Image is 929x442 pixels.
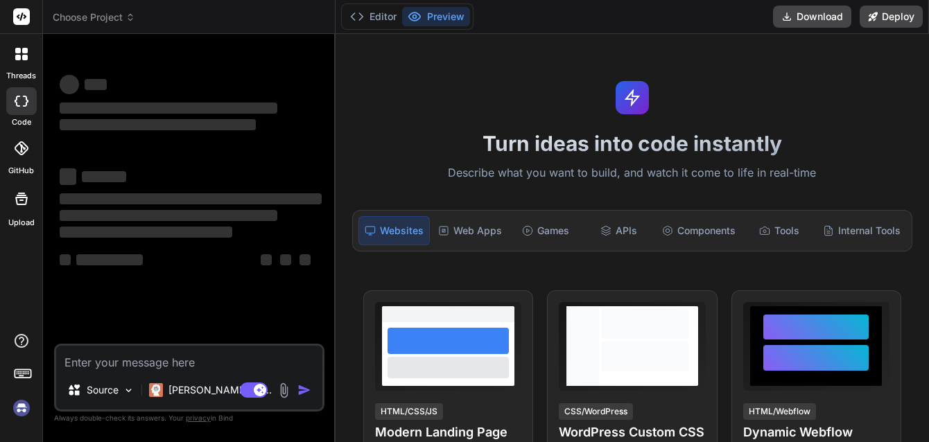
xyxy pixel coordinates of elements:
[60,119,256,130] span: ‌
[85,79,107,90] span: ‌
[358,216,431,245] div: Websites
[743,403,816,420] div: HTML/Webflow
[87,383,119,397] p: Source
[276,382,292,398] img: attachment
[280,254,291,265] span: ‌
[60,103,277,114] span: ‌
[54,412,324,425] p: Always double-check its answers. Your in Bind
[12,116,31,128] label: code
[8,217,35,229] label: Upload
[744,216,815,245] div: Tools
[375,423,521,442] h4: Modern Landing Page
[817,216,906,245] div: Internal Tools
[60,193,322,204] span: ‌
[6,70,36,82] label: threads
[82,171,126,182] span: ‌
[10,396,33,420] img: signin
[149,383,163,397] img: Claude 4 Sonnet
[53,10,135,24] span: Choose Project
[584,216,654,245] div: APIs
[168,383,272,397] p: [PERSON_NAME] 4 S..
[60,168,76,185] span: ‌
[773,6,851,28] button: Download
[375,403,443,420] div: HTML/CSS/JS
[860,6,923,28] button: Deploy
[559,403,633,420] div: CSS/WordPress
[60,75,79,94] span: ‌
[60,254,71,265] span: ‌
[433,216,507,245] div: Web Apps
[297,383,311,397] img: icon
[345,7,402,26] button: Editor
[344,131,921,156] h1: Turn ideas into code instantly
[657,216,741,245] div: Components
[76,254,143,265] span: ‌
[60,210,277,221] span: ‌
[8,165,34,177] label: GitHub
[261,254,272,265] span: ‌
[123,384,134,396] img: Pick Models
[559,423,705,442] h4: WordPress Custom CSS
[344,164,921,182] p: Describe what you want to build, and watch it come to life in real-time
[299,254,311,265] span: ‌
[60,227,232,238] span: ‌
[510,216,581,245] div: Games
[402,7,470,26] button: Preview
[186,414,211,422] span: privacy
